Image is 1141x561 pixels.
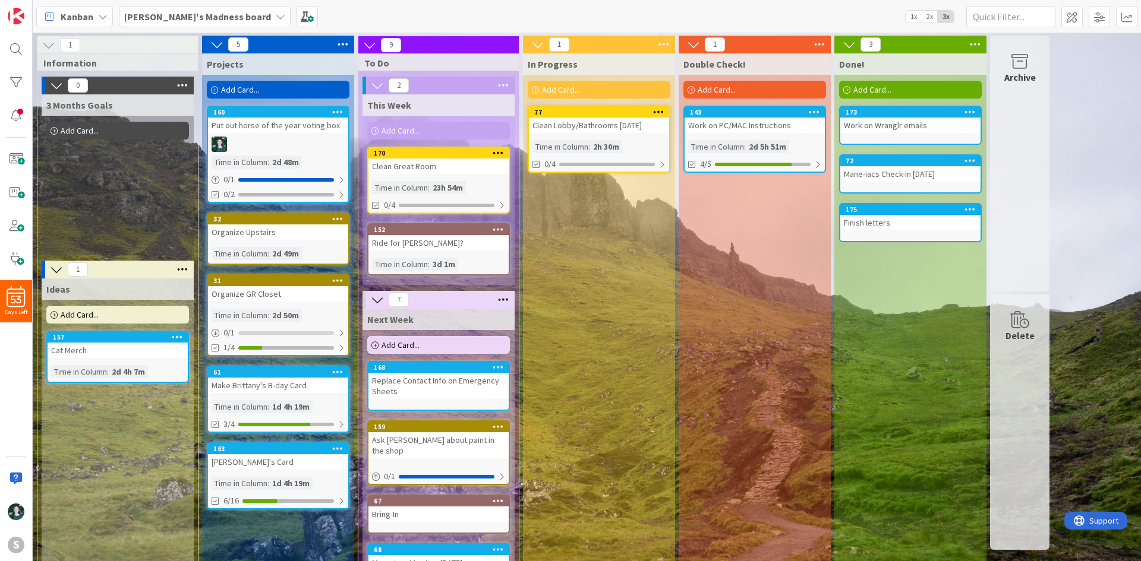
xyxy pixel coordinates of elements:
span: 3x [938,11,954,23]
div: 1d 4h 19m [269,400,313,413]
div: 152Ride for [PERSON_NAME]? [368,224,509,251]
span: 1 [705,37,725,52]
div: 67 [374,497,509,505]
span: Add Card... [221,84,259,95]
span: 7 [389,293,409,307]
div: Time in Column [51,365,107,378]
div: 32Organize Upstairs [208,214,348,240]
div: Make Brittany's B-day Card [208,378,348,393]
span: Add Card... [61,125,99,136]
div: 2d 50m [269,309,302,322]
span: : [267,400,269,413]
div: 168 [374,363,509,372]
div: Replace Contact Info on Emergency Sheets [368,373,509,399]
span: : [588,140,590,153]
div: Organize GR Closet [208,286,348,302]
div: 152 [368,224,509,235]
span: 3 [861,37,881,52]
div: 157 [48,332,188,343]
div: 175 [846,205,981,214]
div: Cat Merch [48,343,188,358]
span: 5 [228,37,248,52]
div: 32 [213,215,348,223]
div: 160 [213,108,348,116]
div: 173Work on Wranglr emails [840,107,981,133]
div: Organize Upstairs [208,224,348,240]
div: Archive [1004,70,1036,84]
div: 77 [534,108,669,116]
div: Time in Column [372,181,428,194]
div: 77 [529,107,669,118]
span: Done! [839,58,865,70]
div: 2h 30m [590,140,622,153]
div: 163 [208,443,348,454]
div: Time in Column [688,140,744,153]
span: 4/5 [700,158,711,170]
div: Ride for [PERSON_NAME]? [368,235,509,251]
div: Delete [1006,328,1035,343]
span: 2x [922,11,938,23]
span: 0/4 [544,158,556,170]
div: 152 [374,226,509,234]
div: 31 [213,277,348,285]
span: Kanban [61,9,93,24]
div: Time in Column [212,400,267,413]
span: : [267,156,269,169]
div: 170 [374,149,509,157]
div: 163[PERSON_NAME]'s Card [208,443,348,470]
span: 0 / 1 [223,173,235,186]
div: 2d 4h 7m [109,365,148,378]
div: 2d 5h 51m [746,140,789,153]
span: 1 [60,38,80,52]
span: 3/4 [223,418,235,430]
span: 1/4 [223,341,235,354]
div: 68 [368,544,509,555]
div: 72Mane-iacs Check-in [DATE] [840,156,981,182]
span: Add Card... [382,125,420,136]
div: [PERSON_NAME]'s Card [208,454,348,470]
div: 170 [368,148,509,159]
div: 31Organize GR Closet [208,275,348,302]
div: 72 [846,157,981,165]
span: 1 [549,37,569,52]
span: : [267,477,269,490]
span: Add Card... [61,309,99,320]
div: 168Replace Contact Info on Emergency Sheets [368,362,509,399]
span: : [267,309,269,322]
span: Next Week [367,313,414,325]
div: 157Cat Merch [48,332,188,358]
div: 159Ask [PERSON_NAME] about paint in the shop [368,421,509,458]
div: Finish letters [840,215,981,230]
span: 9 [381,38,401,52]
div: S [8,537,24,553]
div: 143 [685,107,825,118]
div: Time in Column [372,258,428,271]
div: 61 [213,368,348,376]
div: Clean Lobby/Bathrooms [DATE] [529,118,669,133]
div: 72 [840,156,981,166]
div: 3d 1m [430,258,458,271]
span: Add Card... [698,84,736,95]
div: 170Clean Great Room [368,148,509,174]
span: 0 / 1 [384,470,395,483]
div: 160Put out horse of the year voting box [208,107,348,133]
div: 61Make Brittany's B-day Card [208,367,348,393]
div: 160 [208,107,348,118]
span: This Week [367,99,411,111]
span: : [428,258,430,271]
div: Time in Column [212,309,267,322]
div: 61 [208,367,348,378]
span: 53 [11,296,21,304]
span: 1 [68,262,88,277]
div: Work on PC/MAC Instructions [685,118,825,133]
div: 0/1 [368,469,509,484]
div: 159 [374,423,509,431]
div: 168 [368,362,509,373]
div: 173 [840,107,981,118]
span: In Progress [528,58,578,70]
div: 2d 49m [269,247,302,260]
div: 67Bring-In [368,496,509,522]
div: Mane-iacs Check-in [DATE] [840,166,981,182]
span: To Do [364,57,504,69]
span: Information [43,57,183,69]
